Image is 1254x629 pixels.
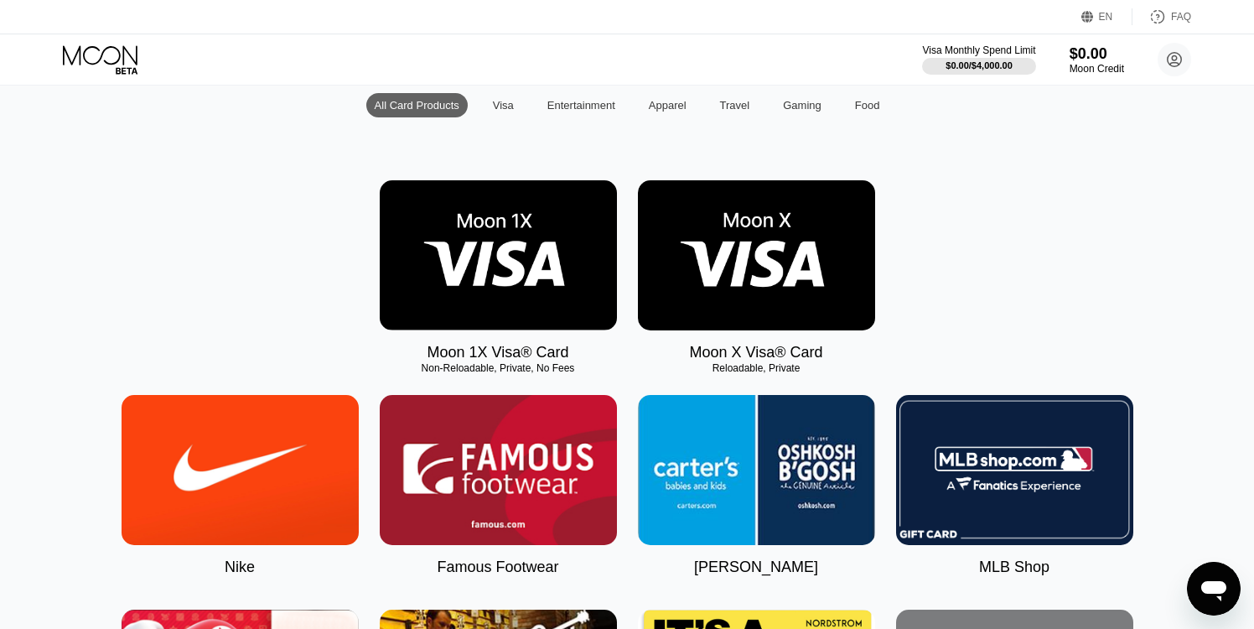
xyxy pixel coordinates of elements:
div: Moon X Visa® Card [689,344,822,361]
div: $0.00Moon Credit [1070,45,1124,75]
div: Moon Credit [1070,63,1124,75]
div: FAQ [1171,11,1191,23]
div: Gaming [775,93,830,117]
div: Gaming [783,99,821,112]
div: Visa Monthly Spend Limit$0.00/$4,000.00 [922,44,1035,75]
div: MLB Shop [979,559,1049,576]
div: EN [1099,11,1113,23]
div: EN [1081,8,1132,25]
div: Apparel [649,99,687,112]
div: Visa [484,93,522,117]
div: Reloadable, Private [638,362,875,374]
div: Travel [712,93,759,117]
div: Travel [720,99,750,112]
div: FAQ [1132,8,1191,25]
div: $0.00 / $4,000.00 [946,60,1013,70]
div: Visa [493,99,514,112]
div: [PERSON_NAME] [694,559,818,576]
div: Entertainment [539,93,624,117]
div: Famous Footwear [437,559,558,576]
div: $0.00 [1070,45,1124,63]
div: All Card Products [366,93,468,117]
div: Food [855,99,880,112]
div: All Card Products [375,99,459,112]
div: Apparel [640,93,695,117]
div: Nike [225,559,255,576]
div: Visa Monthly Spend Limit [922,44,1035,56]
iframe: Кнопка запуска окна обмена сообщениями [1187,562,1241,616]
div: Food [847,93,889,117]
div: Non-Reloadable, Private, No Fees [380,362,617,374]
div: Entertainment [547,99,615,112]
div: Moon 1X Visa® Card [427,344,568,361]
